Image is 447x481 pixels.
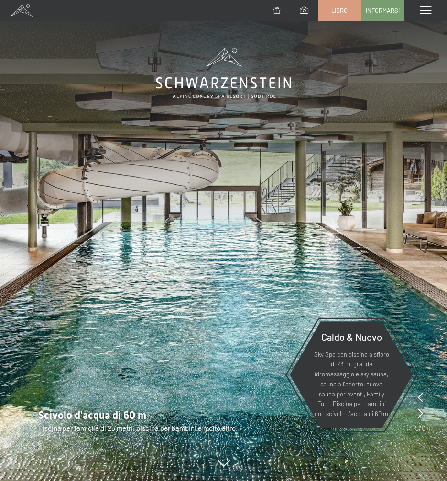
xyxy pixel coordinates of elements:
[331,6,348,15] span: Libro
[415,423,419,433] span: 5
[321,331,382,342] span: Caldo & Nuovo
[289,321,414,428] a: Caldo & Nuovo Sky Spa con piscina a sfioro di 23 m, grande idromassaggio e sky sauna, sauna all'a...
[38,409,146,421] span: Scivolo d'acqua di 60 m
[318,0,360,21] a: Libro
[38,424,238,432] span: Piscina per famiglie di 25 metri, piscina per bambini e molto altro.
[422,423,425,433] span: 8
[366,6,400,15] span: Informarsi
[361,0,403,21] a: Informarsi
[419,423,422,433] span: /
[313,349,390,419] p: Sky Spa con piscina a sfioro di 23 m, grande idromassaggio e sky sauna, sauna all'aperto, nuova s...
